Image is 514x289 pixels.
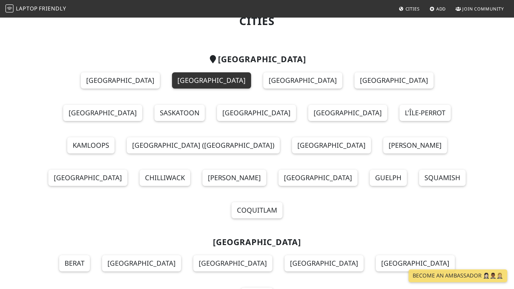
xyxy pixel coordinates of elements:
[63,105,142,121] a: [GEOGRAPHIC_DATA]
[409,269,507,282] a: Become an Ambassador 🤵🏻‍♀️🤵🏾‍♂️🤵🏼‍♀️
[217,105,296,121] a: [GEOGRAPHIC_DATA]
[193,255,272,271] a: [GEOGRAPHIC_DATA]
[202,170,266,186] a: [PERSON_NAME]
[370,170,407,186] a: Guelph
[16,5,38,12] span: Laptop
[38,237,476,247] h2: [GEOGRAPHIC_DATA]
[292,137,371,153] a: [GEOGRAPHIC_DATA]
[172,72,251,89] a: [GEOGRAPHIC_DATA]
[354,72,434,89] a: [GEOGRAPHIC_DATA]
[59,255,90,271] a: Berat
[127,137,280,153] a: [GEOGRAPHIC_DATA] ([GEOGRAPHIC_DATA])
[102,255,181,271] a: [GEOGRAPHIC_DATA]
[38,15,476,27] h1: Cities
[39,5,66,12] span: Friendly
[81,72,160,89] a: [GEOGRAPHIC_DATA]
[427,3,449,15] a: Add
[436,6,446,12] span: Add
[376,255,455,271] a: [GEOGRAPHIC_DATA]
[462,6,504,12] span: Join Community
[263,72,342,89] a: [GEOGRAPHIC_DATA]
[285,255,364,271] a: [GEOGRAPHIC_DATA]
[67,137,115,153] a: Kamloops
[453,3,507,15] a: Join Community
[231,202,283,218] a: Coquitlam
[48,170,127,186] a: [GEOGRAPHIC_DATA]
[399,105,451,121] a: L'Île-Perrot
[396,3,422,15] a: Cities
[308,105,387,121] a: [GEOGRAPHIC_DATA]
[38,54,476,64] h2: [GEOGRAPHIC_DATA]
[140,170,190,186] a: Chilliwack
[278,170,358,186] a: [GEOGRAPHIC_DATA]
[5,4,14,13] img: LaptopFriendly
[154,105,205,121] a: Saskatoon
[5,3,66,15] a: LaptopFriendly LaptopFriendly
[419,170,466,186] a: Squamish
[406,6,420,12] span: Cities
[383,137,447,153] a: [PERSON_NAME]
